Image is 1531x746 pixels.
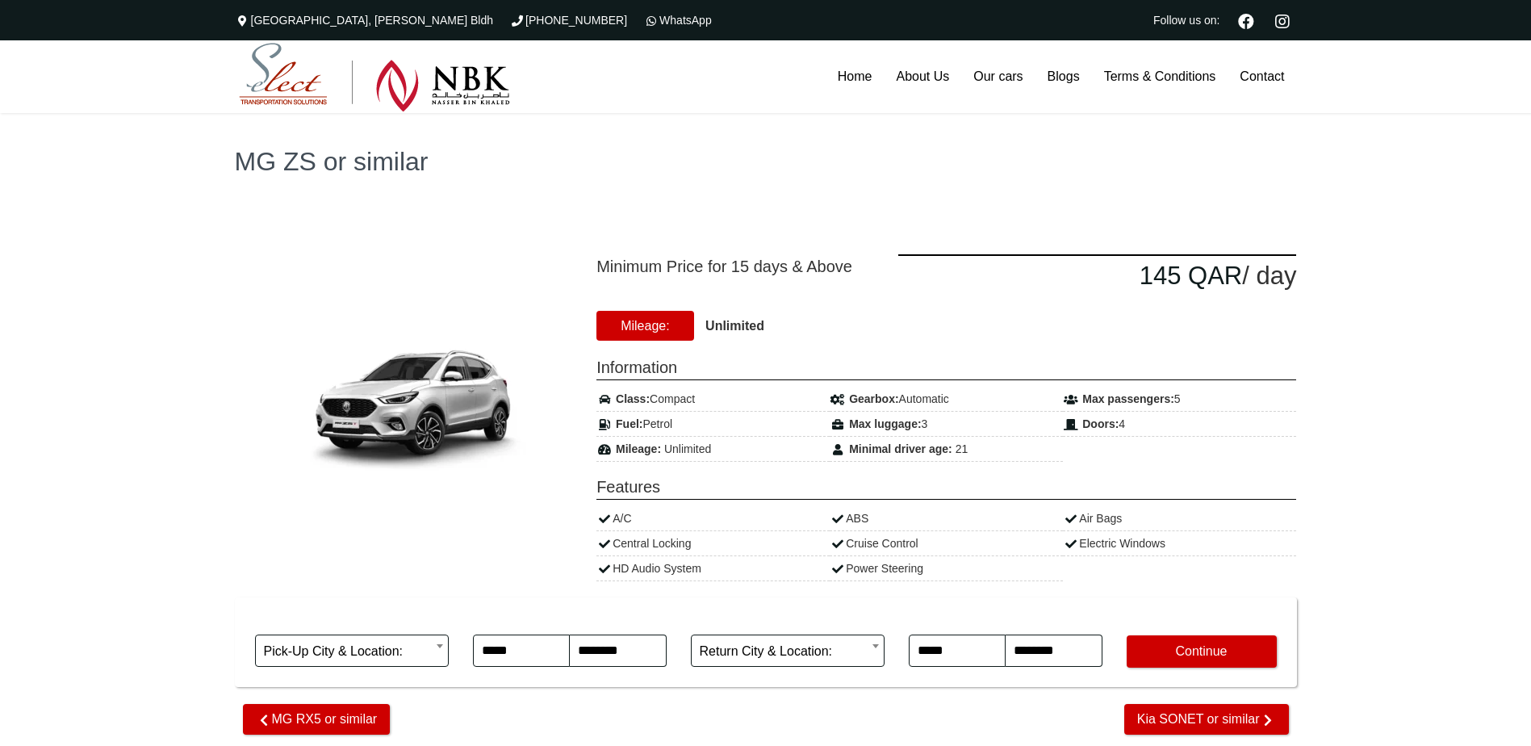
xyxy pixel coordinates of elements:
[509,14,627,27] a: [PHONE_NUMBER]
[616,417,642,430] strong: Fuel:
[255,635,449,667] span: Pick-Up City & Location:
[849,392,898,405] strong: Gearbox:
[700,635,876,668] span: Return City & Location:
[255,606,449,635] span: Pick-up Location
[1063,387,1296,412] div: 5
[1140,262,1243,290] span: 145.00 QAR
[596,556,830,581] div: HD Audio System
[664,442,711,455] span: Unlimited
[705,319,764,333] strong: Unlimited
[473,606,667,635] span: Pick-Up Date
[691,635,885,667] span: Return City & Location:
[1124,704,1289,735] a: Kia SONET or similar
[596,254,874,279] span: Minimum Price for 15 days & Above
[830,506,1063,531] div: ABS
[849,417,921,430] strong: Max luggage:
[1228,40,1296,113] a: Contact
[1269,11,1297,29] a: Instagram
[849,442,952,455] strong: Minimal driver age:
[1063,412,1296,437] div: 4
[235,149,1297,174] h1: MG ZS or similar
[1082,417,1119,430] strong: Doors:
[830,531,1063,556] div: Cruise Control
[830,387,1063,412] div: Automatic
[1232,11,1261,29] a: Facebook
[643,14,712,27] a: WhatsApp
[596,387,830,412] div: Compact
[596,412,830,437] div: Petrol
[961,40,1035,113] a: Our cars
[250,305,557,503] img: MG ZS or similar
[596,355,1296,380] span: Information
[1063,531,1296,556] div: Electric Windows
[826,40,885,113] a: Home
[1092,40,1228,113] a: Terms & Conditions
[596,475,1296,500] span: Features
[596,506,830,531] div: A/C
[616,392,650,405] strong: Class:
[243,704,391,735] a: MG RX5 or similar
[830,556,1063,581] div: Power Steering
[884,40,961,113] a: About Us
[264,635,440,668] span: Pick-Up City & Location:
[616,442,661,455] strong: Mileage:
[1063,506,1296,531] div: Air Bags
[596,531,830,556] div: Central Locking
[1035,40,1092,113] a: Blogs
[898,254,1296,296] div: / day
[1082,392,1174,405] strong: Max passengers:
[596,311,693,341] span: Mileage:
[830,412,1063,437] div: 3
[1127,635,1277,668] button: Continue
[956,442,968,455] span: 21
[691,606,885,635] span: Return Location
[239,43,510,112] img: Select Rent a Car
[909,606,1102,635] span: Return Date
